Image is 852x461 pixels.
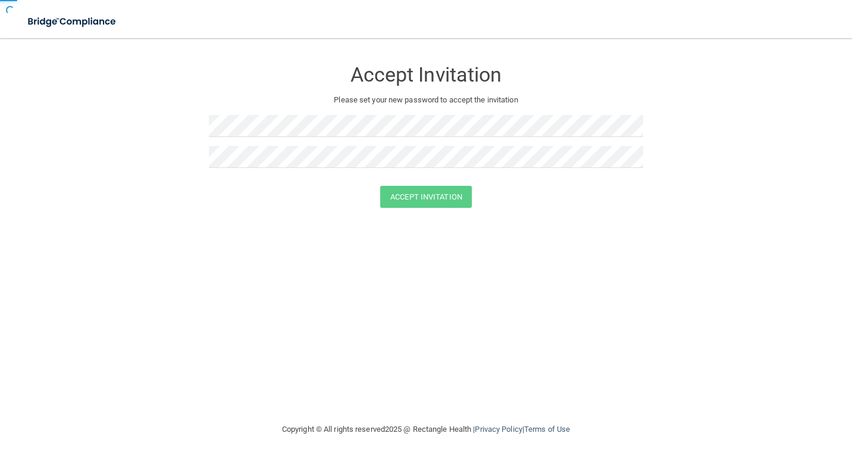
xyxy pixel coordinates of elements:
img: bridge_compliance_login_screen.278c3ca4.svg [18,10,127,34]
a: Privacy Policy [475,425,522,434]
div: Copyright © All rights reserved 2025 @ Rectangle Health | | [209,410,643,448]
p: Please set your new password to accept the invitation [218,93,634,107]
button: Accept Invitation [380,186,472,208]
a: Terms of Use [524,425,570,434]
h3: Accept Invitation [209,64,643,86]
